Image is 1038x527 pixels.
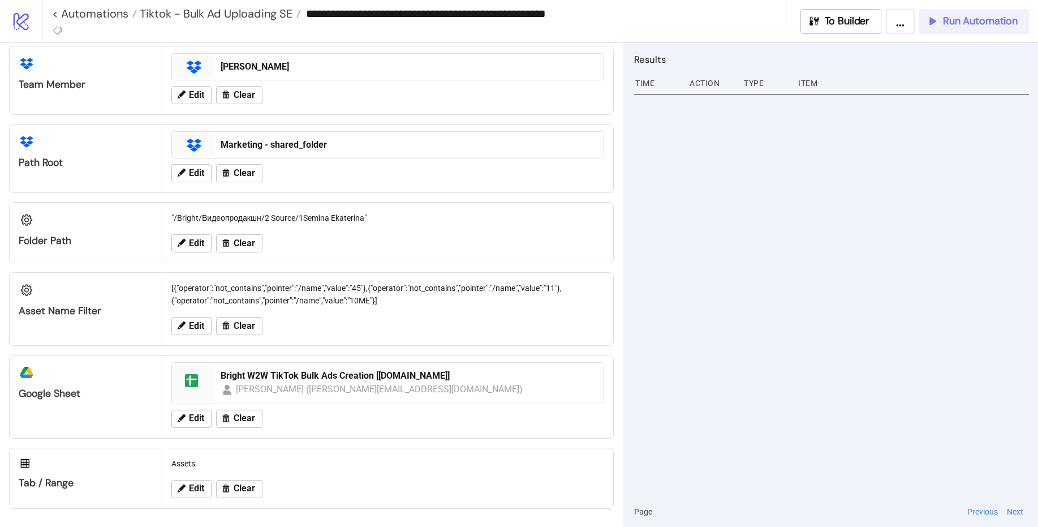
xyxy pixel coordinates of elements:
[19,305,153,318] div: Asset Name Filter
[189,90,204,100] span: Edit
[216,164,262,182] button: Clear
[167,453,609,474] div: Assets
[171,164,212,182] button: Edit
[234,168,255,178] span: Clear
[216,480,262,498] button: Clear
[216,86,262,104] button: Clear
[52,8,137,19] a: < Automations
[943,15,1018,28] span: Run Automation
[743,72,789,94] div: Type
[886,9,915,34] button: ...
[171,317,212,335] button: Edit
[171,86,212,104] button: Edit
[137,6,292,21] span: Tiktok - Bulk Ad Uploading SE
[19,156,153,169] div: Path Root
[234,413,255,423] span: Clear
[19,477,153,490] div: Tab / Range
[167,207,609,229] div: "/Bright/Видеопродакшн/2 Source/1Semina Ekaterina"
[189,321,204,331] span: Edit
[800,9,882,34] button: To Builder
[167,277,609,311] div: [{"operator":"not_contains","pointer":"/name","value":"45"},{"operator":"not_contains","pointer":...
[171,480,212,498] button: Edit
[1003,505,1027,518] button: Next
[189,483,204,494] span: Edit
[634,72,680,94] div: Time
[221,370,597,382] div: Bright W2W TikTok Bulk Ads Creation [[DOMAIN_NAME]]
[634,52,1029,67] h2: Results
[825,15,870,28] span: To Builder
[634,505,652,518] span: Page
[964,505,1001,518] button: Previous
[236,382,523,396] div: [PERSON_NAME] ([PERSON_NAME][EMAIL_ADDRESS][DOMAIN_NAME])
[216,410,262,428] button: Clear
[234,90,255,100] span: Clear
[216,317,262,335] button: Clear
[189,238,204,248] span: Edit
[189,413,204,423] span: Edit
[919,9,1029,34] button: Run Automation
[216,234,262,252] button: Clear
[189,168,204,178] span: Edit
[19,78,153,91] div: Team Member
[221,61,597,73] div: [PERSON_NAME]
[137,8,301,19] a: Tiktok - Bulk Ad Uploading SE
[19,387,153,400] div: Google Sheet
[171,410,212,428] button: Edit
[234,483,255,494] span: Clear
[234,238,255,248] span: Clear
[221,139,597,151] div: Marketing - shared_folder
[797,72,1029,94] div: Item
[171,234,212,252] button: Edit
[19,234,153,247] div: Folder Path
[688,72,735,94] div: Action
[234,321,255,331] span: Clear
